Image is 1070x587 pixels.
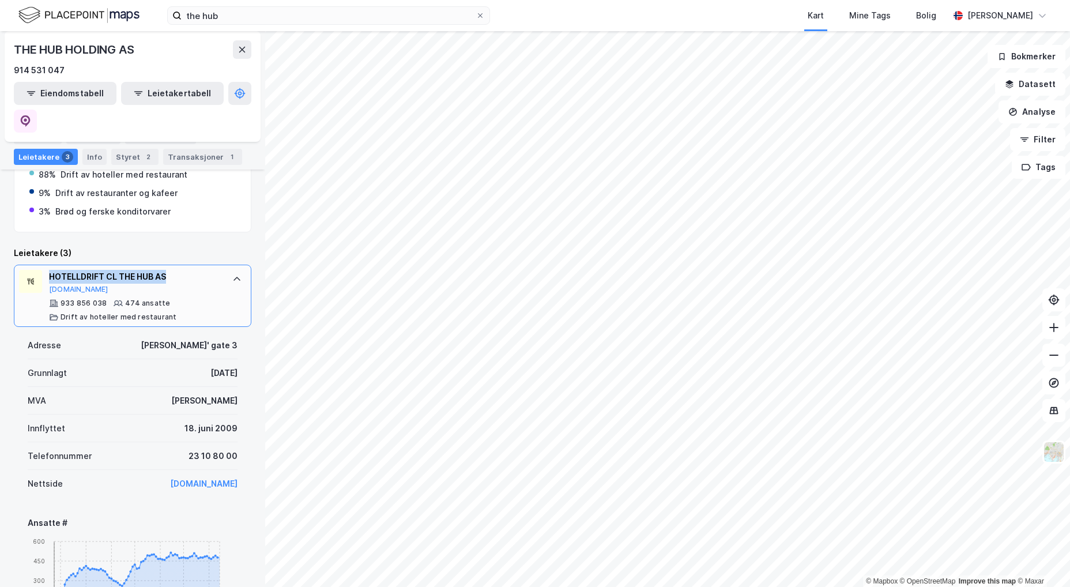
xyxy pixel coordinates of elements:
div: Styret [111,149,159,165]
img: logo.f888ab2527a4732fd821a326f86c7f29.svg [18,5,140,25]
div: 88% [39,168,56,182]
tspan: 450 [33,558,45,565]
div: Transaksjoner [163,149,242,165]
button: Analyse [999,100,1065,123]
div: Bolig [916,9,936,22]
tspan: 300 [33,577,45,584]
div: 3 [62,151,73,163]
div: HOTELLDRIFT CL THE HUB AS [49,270,221,284]
button: Eiendomstabell [14,82,116,105]
button: Tags [1012,156,1065,179]
div: Grunnlagt [28,366,67,380]
div: Drift av restauranter og kafeer [55,186,178,200]
div: Info [82,149,107,165]
div: Leietakere [14,149,78,165]
div: 474 ansatte [125,299,170,308]
div: 3% [39,205,51,219]
div: Nettside [28,477,63,491]
div: [PERSON_NAME]' gate 3 [141,338,238,352]
div: 23 10 80 00 [189,449,238,463]
div: Drift av hoteller med restaurant [61,168,187,182]
div: Ansatte # [28,516,238,530]
button: [DOMAIN_NAME] [49,285,108,294]
div: Mine Tags [849,9,891,22]
a: [DOMAIN_NAME] [170,479,238,488]
div: 9% [39,186,51,200]
div: 914 531 047 [14,63,65,77]
div: Kontrollprogram for chat [1012,532,1070,587]
a: Mapbox [866,577,898,585]
iframe: Chat Widget [1012,532,1070,587]
img: Z [1043,441,1065,463]
tspan: 600 [33,538,45,545]
button: Leietakertabell [121,82,224,105]
button: Bokmerker [988,45,1065,68]
div: [DATE] [210,366,238,380]
div: Telefonnummer [28,449,92,463]
div: Kart [808,9,824,22]
div: MVA [28,394,46,408]
div: [PERSON_NAME] [967,9,1033,22]
div: 2 [142,151,154,163]
div: Leietakere (3) [14,246,251,260]
div: [PERSON_NAME] [171,394,238,408]
input: Søk på adresse, matrikkel, gårdeiere, leietakere eller personer [182,7,476,24]
div: Drift av hoteller med restaurant [61,313,176,322]
div: THE HUB HOLDING AS [14,40,136,59]
button: Datasett [995,73,1065,96]
div: 933 856 038 [61,299,107,308]
button: Filter [1010,128,1065,151]
a: Improve this map [959,577,1016,585]
div: Innflyttet [28,422,65,435]
div: Brød og ferske konditorvarer [55,205,171,219]
div: 18. juni 2009 [184,422,238,435]
div: 1 [226,151,238,163]
a: OpenStreetMap [900,577,956,585]
div: Adresse [28,338,61,352]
